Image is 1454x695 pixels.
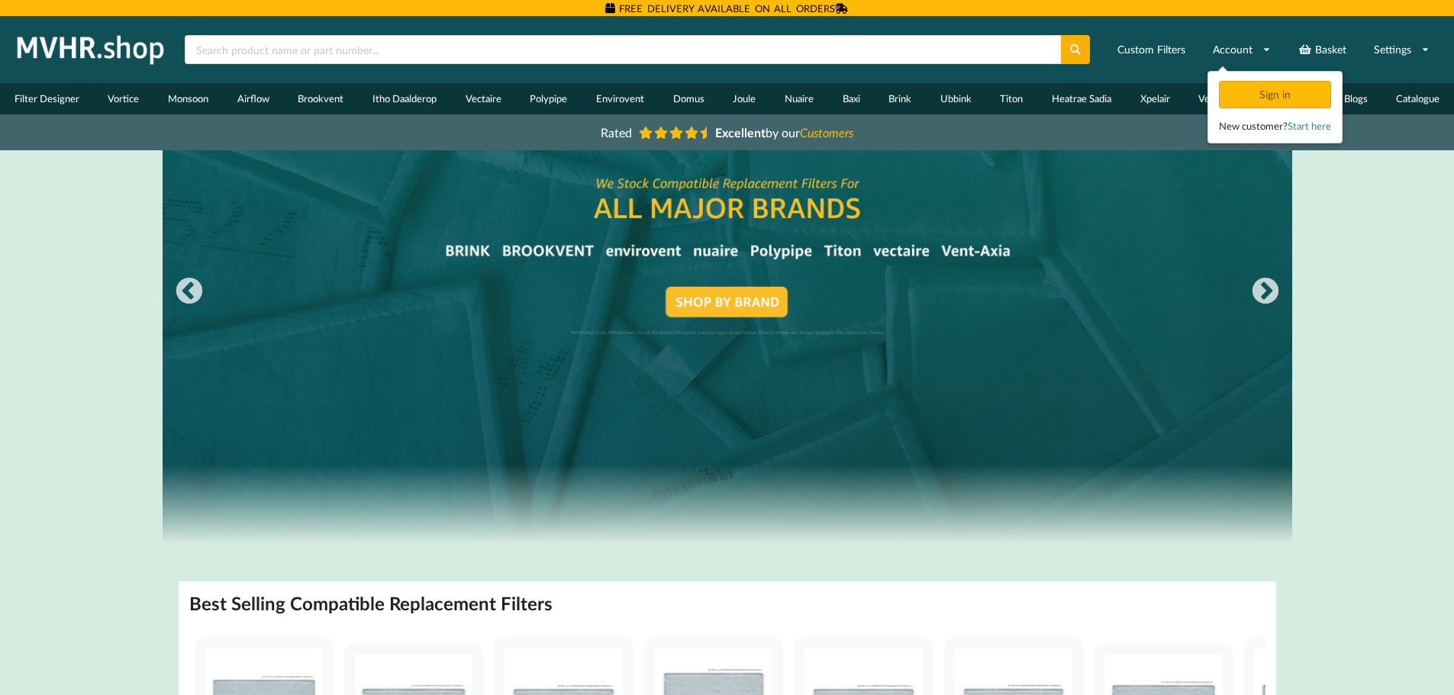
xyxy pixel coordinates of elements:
a: Xpelair [1126,83,1185,114]
a: Vectaire [451,83,516,114]
a: Joule [718,83,770,114]
a: Sign in [1219,88,1334,101]
a: Baxi [828,83,875,114]
a: Brink [874,83,926,114]
a: Start here [1288,120,1331,132]
a: Catalogue [1381,83,1454,114]
a: Polypipe [515,83,582,114]
a: Envirovent [582,83,659,114]
b: Excellent [715,125,766,140]
a: Custom Filters [1107,36,1195,63]
a: Account [1203,36,1281,63]
a: Vent-Axia [1185,83,1256,114]
h2: Best Selling Compatible Replacement Filters [189,592,553,616]
a: Itho Daalderop [358,83,451,114]
a: Heatrae Sadia [1037,83,1126,114]
a: Ubbink [926,83,986,114]
i: Customers [800,125,853,140]
a: Airflow [223,83,284,114]
a: Domus [659,83,719,114]
a: Monsoon [153,83,223,114]
img: mvhr.shop.png [11,31,171,69]
div: Sign in [1219,81,1331,108]
a: Vortice [94,83,154,114]
a: Rated Excellentby ourCustomers [590,120,865,145]
input: Search product name or part number... [185,35,1061,64]
span: by our [715,125,853,140]
div: New customer? [1219,118,1331,134]
a: Basket [1288,36,1356,63]
button: Next [1250,277,1281,307]
button: Previous [174,277,205,307]
span: Rated [601,125,632,140]
a: Nuaire [770,83,828,114]
a: Settings [1364,36,1439,63]
a: Titon [986,83,1038,114]
a: Brookvent [284,83,359,114]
